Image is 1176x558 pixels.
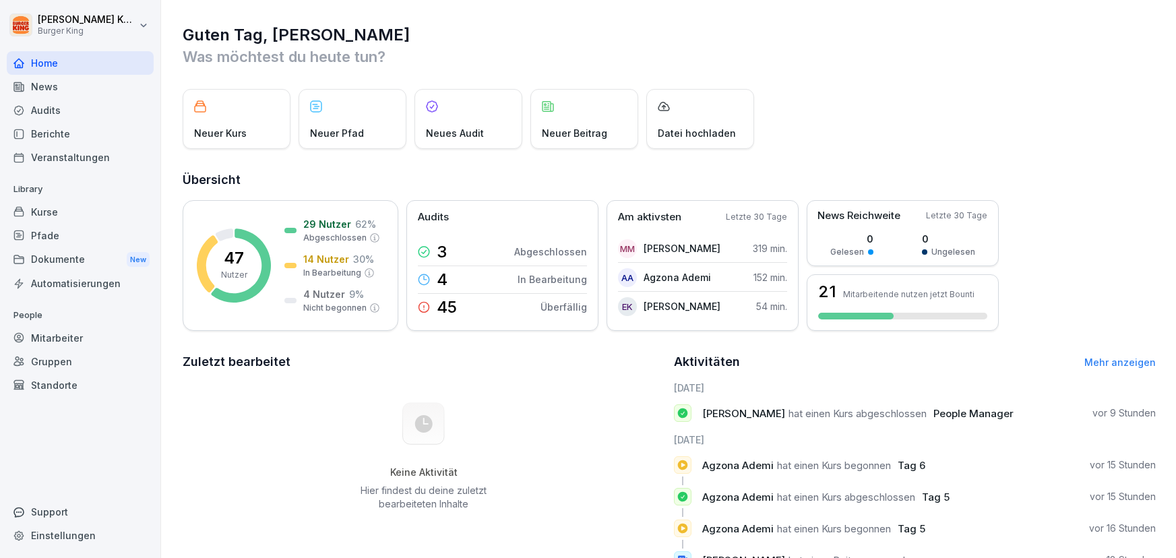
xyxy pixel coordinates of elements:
[7,500,154,524] div: Support
[777,491,915,503] span: hat einen Kurs abgeschlossen
[310,126,364,140] p: Neuer Pfad
[7,98,154,122] a: Audits
[618,239,637,258] div: MM
[355,217,376,231] p: 62 %
[702,459,774,472] span: Agzona Ademi
[931,246,975,258] p: Ungelesen
[7,75,154,98] a: News
[674,433,1156,447] h6: [DATE]
[426,126,484,140] p: Neues Audit
[7,247,154,272] a: DokumenteNew
[1090,490,1156,503] p: vor 15 Stunden
[303,232,367,244] p: Abgeschlossen
[702,491,774,503] span: Agzona Ademi
[437,244,447,260] p: 3
[644,241,720,255] p: [PERSON_NAME]
[183,24,1156,46] h1: Guten Tag, [PERSON_NAME]
[194,126,247,140] p: Neuer Kurs
[356,466,492,478] h5: Keine Aktivität
[753,270,787,284] p: 152 min.
[518,272,587,286] p: In Bearbeitung
[183,46,1156,67] p: Was möchtest du heute tun?
[777,459,891,472] span: hat einen Kurs begonnen
[221,269,247,281] p: Nutzer
[618,210,681,225] p: Am aktivsten
[644,270,711,284] p: Agzona Ademi
[183,352,664,371] h2: Zuletzt bearbeitet
[644,299,720,313] p: [PERSON_NAME]
[702,522,774,535] span: Agzona Ademi
[777,522,891,535] span: hat einen Kurs begonnen
[926,210,987,222] p: Letzte 30 Tage
[303,287,345,301] p: 4 Nutzer
[753,241,787,255] p: 319 min.
[7,272,154,295] a: Automatisierungen
[418,210,449,225] p: Audits
[183,170,1156,189] h2: Übersicht
[7,200,154,224] a: Kurse
[514,245,587,259] p: Abgeschlossen
[1084,356,1156,368] a: Mehr anzeigen
[1090,458,1156,472] p: vor 15 Stunden
[7,305,154,326] p: People
[817,208,900,224] p: News Reichweite
[788,407,927,420] span: hat einen Kurs abgeschlossen
[356,484,492,511] p: Hier findest du deine zuletzt bearbeiteten Inhalte
[7,224,154,247] a: Pfade
[7,373,154,397] a: Standorte
[922,232,975,246] p: 0
[658,126,736,140] p: Datei hochladen
[7,146,154,169] a: Veranstaltungen
[303,252,349,266] p: 14 Nutzer
[303,217,351,231] p: 29 Nutzer
[353,252,374,266] p: 30 %
[674,352,740,371] h2: Aktivitäten
[7,350,154,373] a: Gruppen
[1092,406,1156,420] p: vor 9 Stunden
[542,126,607,140] p: Neuer Beitrag
[540,300,587,314] p: Überfällig
[818,284,836,300] h3: 21
[618,297,637,316] div: EK
[756,299,787,313] p: 54 min.
[437,299,457,315] p: 45
[7,524,154,547] a: Einstellungen
[618,268,637,287] div: AA
[437,272,447,288] p: 4
[7,179,154,200] p: Library
[830,246,864,258] p: Gelesen
[303,267,361,279] p: In Bearbeitung
[224,250,244,266] p: 47
[830,232,873,246] p: 0
[349,287,364,301] p: 9 %
[7,247,154,272] div: Dokumente
[702,407,785,420] span: [PERSON_NAME]
[38,14,136,26] p: [PERSON_NAME] Karius
[674,381,1156,395] h6: [DATE]
[38,26,136,36] p: Burger King
[127,252,150,268] div: New
[1089,522,1156,535] p: vor 16 Stunden
[7,326,154,350] a: Mitarbeiter
[933,407,1014,420] span: People Manager
[898,459,925,472] span: Tag 6
[898,522,925,535] span: Tag 5
[7,51,154,75] a: Home
[7,122,154,146] a: Berichte
[922,491,950,503] span: Tag 5
[303,302,367,314] p: Nicht begonnen
[726,211,787,223] p: Letzte 30 Tage
[843,289,974,299] p: Mitarbeitende nutzen jetzt Bounti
